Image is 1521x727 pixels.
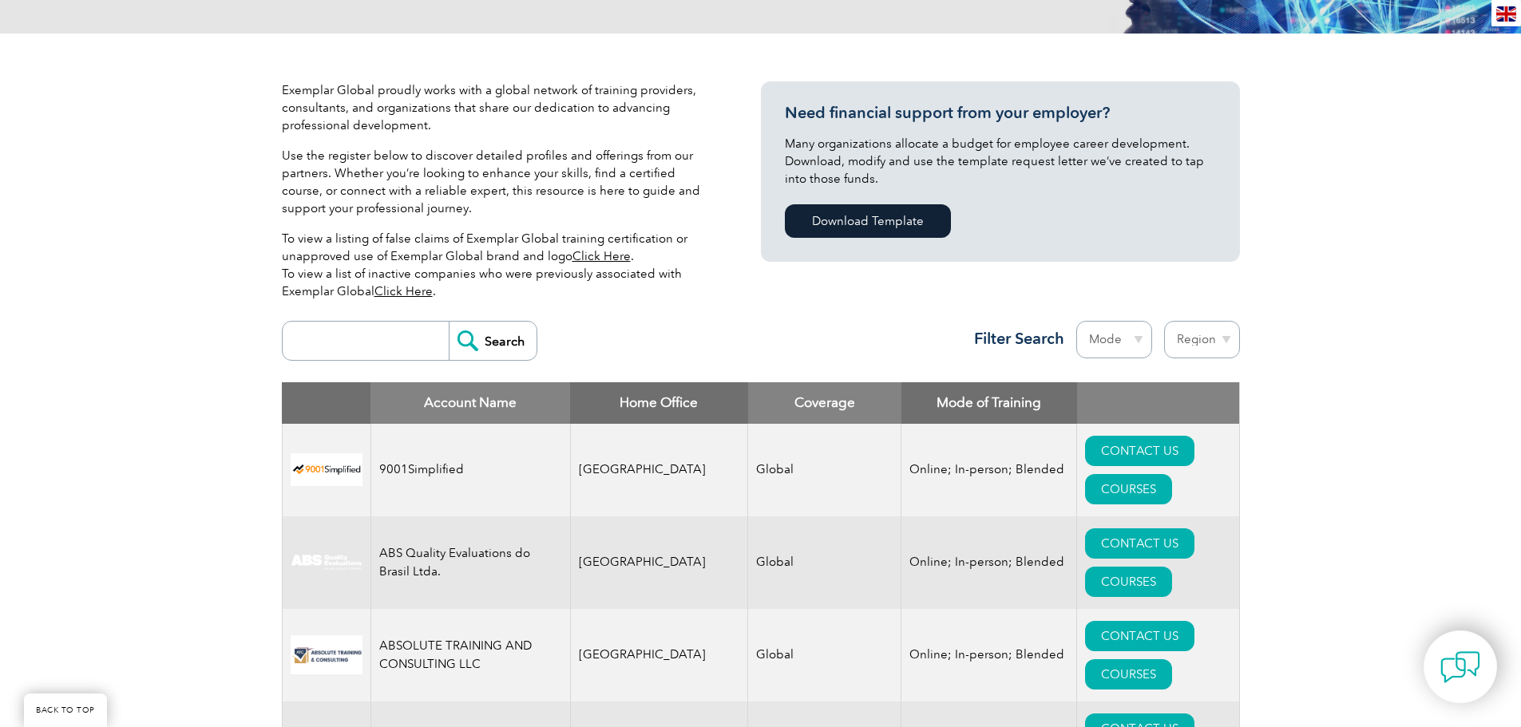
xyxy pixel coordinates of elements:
a: BACK TO TOP [24,693,107,727]
th: Account Name: activate to sort column descending [370,382,570,424]
a: CONTACT US [1085,528,1194,559]
td: 9001Simplified [370,424,570,516]
img: en [1496,6,1516,22]
th: Coverage: activate to sort column ascending [748,382,901,424]
th: : activate to sort column ascending [1077,382,1239,424]
p: Many organizations allocate a budget for employee career development. Download, modify and use th... [785,135,1216,188]
p: To view a listing of false claims of Exemplar Global training certification or unapproved use of ... [282,230,713,300]
th: Mode of Training: activate to sort column ascending [901,382,1077,424]
th: Home Office: activate to sort column ascending [570,382,748,424]
td: Global [748,516,901,609]
td: [GEOGRAPHIC_DATA] [570,424,748,516]
img: contact-chat.png [1440,647,1480,687]
h3: Filter Search [964,329,1064,349]
td: ABSOLUTE TRAINING AND CONSULTING LLC [370,609,570,701]
a: CONTACT US [1085,621,1194,651]
td: [GEOGRAPHIC_DATA] [570,609,748,701]
a: COURSES [1085,567,1172,597]
td: Global [748,424,901,516]
img: 37c9c059-616f-eb11-a812-002248153038-logo.png [291,453,362,486]
a: Click Here [572,249,631,263]
p: Use the register below to discover detailed profiles and offerings from our partners. Whether you... [282,147,713,217]
img: c92924ac-d9bc-ea11-a814-000d3a79823d-logo.jpg [291,554,362,571]
h3: Need financial support from your employer? [785,103,1216,123]
td: ABS Quality Evaluations do Brasil Ltda. [370,516,570,609]
td: Online; In-person; Blended [901,516,1077,609]
p: Exemplar Global proudly works with a global network of training providers, consultants, and organ... [282,81,713,134]
a: COURSES [1085,659,1172,689]
a: CONTACT US [1085,436,1194,466]
td: Global [748,609,901,701]
img: 16e092f6-eadd-ed11-a7c6-00224814fd52-logo.png [291,635,362,674]
a: COURSES [1085,474,1172,504]
td: [GEOGRAPHIC_DATA] [570,516,748,609]
a: Download Template [785,204,951,238]
input: Search [449,322,537,360]
td: Online; In-person; Blended [901,609,1077,701]
td: Online; In-person; Blended [901,424,1077,516]
a: Click Here [374,284,433,298]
